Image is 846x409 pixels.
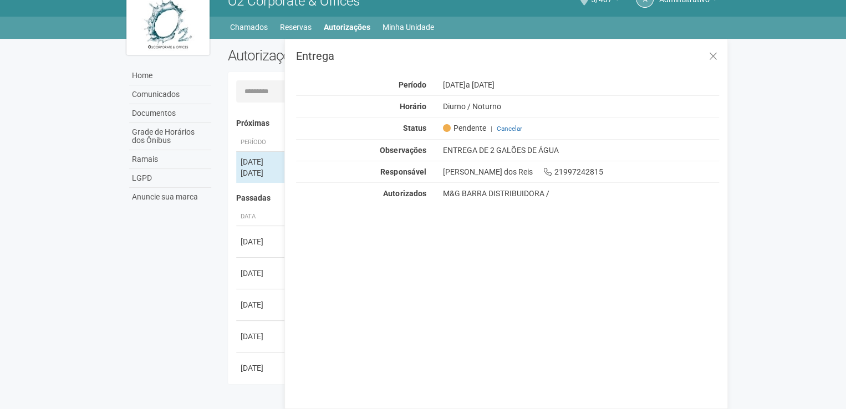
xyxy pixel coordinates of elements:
[241,167,282,178] div: [DATE]
[241,362,282,374] div: [DATE]
[380,146,426,155] strong: Observações
[236,208,286,226] th: Data
[402,124,426,132] strong: Status
[442,123,486,133] span: Pendente
[296,50,719,62] h3: Entrega
[241,299,282,310] div: [DATE]
[399,102,426,111] strong: Horário
[434,145,727,155] div: ENTREGA DE 2 GALÕES DE ÁGUA
[236,134,286,152] th: Período
[129,104,211,123] a: Documentos
[228,47,465,64] h2: Autorizações
[434,167,727,177] div: [PERSON_NAME] dos Reis 21997242815
[380,167,426,176] strong: Responsável
[129,188,211,206] a: Anuncie sua marca
[241,268,282,279] div: [DATE]
[241,156,282,167] div: [DATE]
[434,101,727,111] div: Diurno / Noturno
[434,80,727,90] div: [DATE]
[236,194,711,202] h4: Passadas
[129,150,211,169] a: Ramais
[383,19,434,35] a: Minha Unidade
[241,236,282,247] div: [DATE]
[129,169,211,188] a: LGPD
[324,19,370,35] a: Autorizações
[490,125,492,132] span: |
[280,19,312,35] a: Reservas
[398,80,426,89] strong: Período
[129,85,211,104] a: Comunicados
[442,188,719,198] div: M&G BARRA DISTRIBUIDORA /
[230,19,268,35] a: Chamados
[129,123,211,150] a: Grade de Horários dos Ônibus
[496,125,522,132] a: Cancelar
[383,189,426,198] strong: Autorizados
[129,67,211,85] a: Home
[465,80,494,89] span: a [DATE]
[236,119,711,127] h4: Próximas
[241,331,282,342] div: [DATE]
